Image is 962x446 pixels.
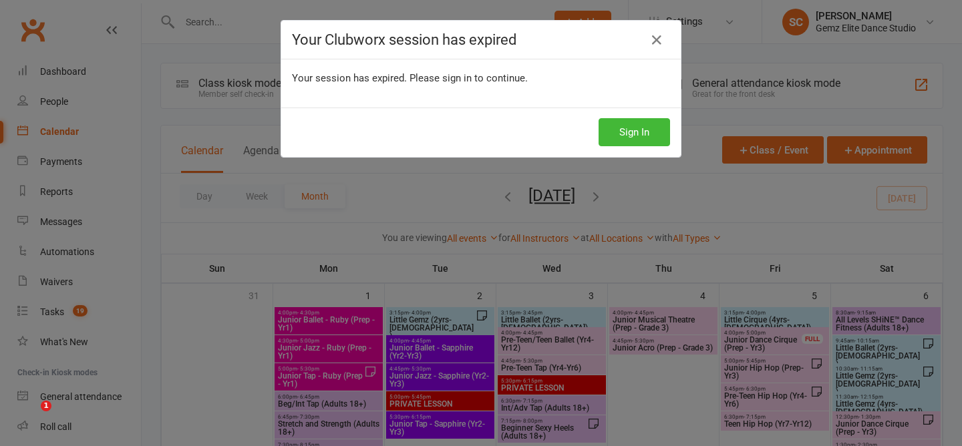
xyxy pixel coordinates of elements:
[292,31,670,48] h4: Your Clubworx session has expired
[646,29,667,51] a: Close
[292,72,528,84] span: Your session has expired. Please sign in to continue.
[599,118,670,146] button: Sign In
[41,401,51,411] span: 1
[13,401,45,433] iframe: Intercom live chat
